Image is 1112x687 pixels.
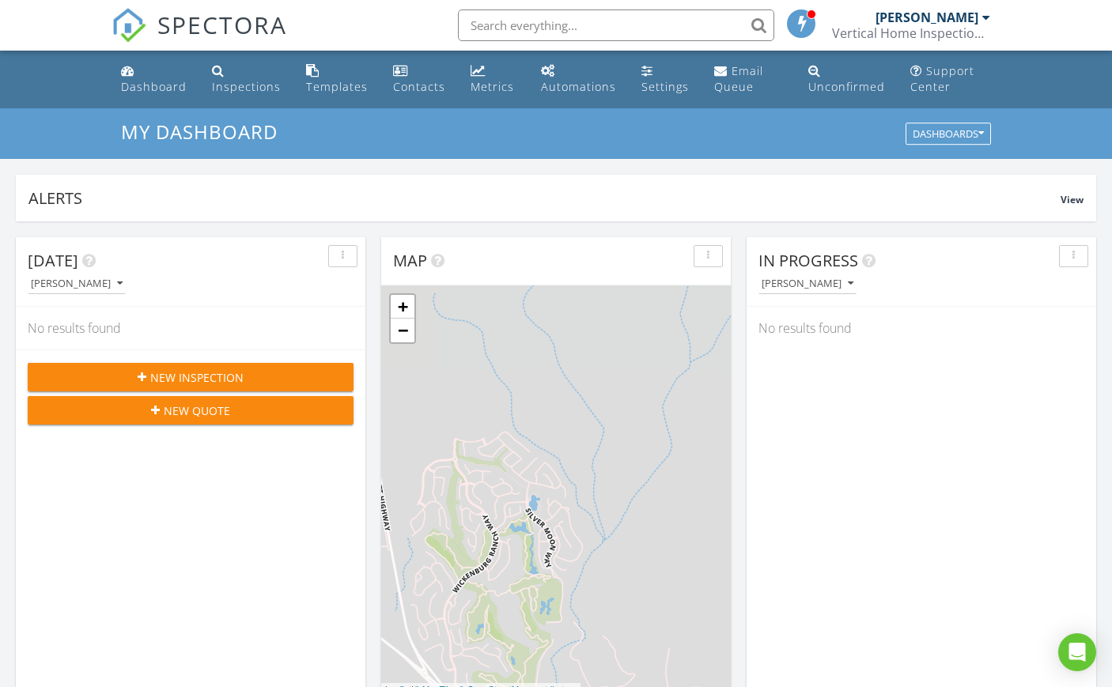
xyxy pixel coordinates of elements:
a: Email Queue [708,57,789,102]
button: New Quote [28,396,354,425]
a: Metrics [464,57,523,102]
span: In Progress [758,250,858,271]
div: [PERSON_NAME] [762,278,853,289]
div: Dashboards [913,129,984,140]
a: Settings [635,57,695,102]
span: New Inspection [150,369,244,386]
span: New Quote [164,402,230,419]
input: Search everything... [458,9,774,41]
div: Dashboard [121,79,187,94]
button: [PERSON_NAME] [28,274,126,295]
div: Metrics [471,79,514,94]
div: Vertical Home Inspections LLC [832,25,990,41]
a: Inspections [206,57,287,102]
div: Support Center [910,63,974,94]
div: Settings [641,79,689,94]
div: [PERSON_NAME] [31,278,123,289]
div: Inspections [212,79,281,94]
a: Unconfirmed [802,57,891,102]
div: No results found [747,307,1096,349]
button: New Inspection [28,363,354,391]
div: Open Intercom Messenger [1058,633,1096,671]
button: [PERSON_NAME] [758,274,857,295]
a: Zoom in [391,295,414,319]
div: Templates [306,79,368,94]
a: Contacts [387,57,452,102]
span: My Dashboard [121,119,278,145]
div: [PERSON_NAME] [876,9,978,25]
span: SPECTORA [157,8,287,41]
div: No results found [16,307,365,349]
span: Map [393,250,427,271]
a: Dashboard [115,57,193,102]
a: Automations (Basic) [535,57,622,102]
span: View [1061,193,1084,206]
img: The Best Home Inspection Software - Spectora [112,8,146,43]
a: Support Center [904,57,997,102]
div: Unconfirmed [808,79,885,94]
div: Contacts [393,79,445,94]
div: Alerts [28,187,1061,209]
button: Dashboards [906,123,991,145]
div: Email Queue [714,63,763,94]
a: SPECTORA [112,21,287,55]
span: [DATE] [28,250,78,271]
a: Templates [300,57,374,102]
div: Automations [541,79,616,94]
a: Zoom out [391,319,414,342]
